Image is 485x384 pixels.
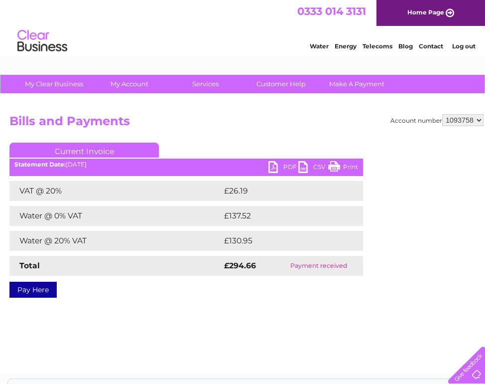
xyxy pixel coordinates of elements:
td: Payment received [274,256,363,276]
a: 0333 014 3131 [297,5,366,17]
strong: £294.66 [224,261,256,270]
h2: Bills and Payments [9,114,484,133]
img: logo.png [17,26,68,56]
a: My Account [89,75,171,93]
a: Make A Payment [316,75,398,93]
a: PDF [268,161,298,176]
a: My Clear Business [13,75,95,93]
a: Blog [398,42,413,50]
a: Water [310,42,329,50]
a: Telecoms [363,42,392,50]
a: Customer Help [240,75,322,93]
td: Water @ 0% VAT [9,206,222,226]
td: £137.52 [222,206,344,226]
b: Statement Date: [14,161,66,168]
td: Water @ 20% VAT [9,231,222,251]
a: Pay Here [9,282,57,298]
strong: Total [19,261,40,270]
td: £130.95 [222,231,345,251]
td: VAT @ 20% [9,181,222,201]
a: CSV [298,161,328,176]
div: Clear Business is a trading name of Verastar Limited (registered in [GEOGRAPHIC_DATA] No. 3667643... [8,5,479,48]
a: Log out [452,42,476,50]
td: £26.19 [222,181,342,201]
div: Account number [390,114,484,126]
a: Services [164,75,246,93]
a: Contact [419,42,443,50]
div: [DATE] [9,161,363,168]
a: Print [328,161,358,176]
a: Current Invoice [9,143,159,158]
a: Energy [335,42,357,50]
